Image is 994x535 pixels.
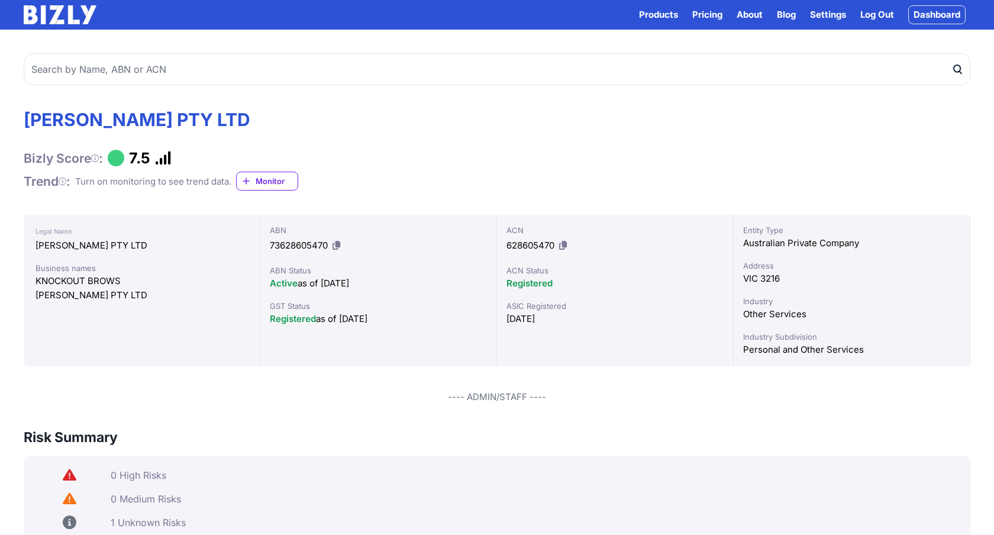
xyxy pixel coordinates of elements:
[506,240,554,251] span: 628605470
[236,172,298,191] a: Monitor
[860,8,894,22] a: Log Out
[743,331,960,343] div: Industry Subdivision
[743,272,960,286] div: VIC 3216
[743,260,960,272] div: Address
[743,236,960,250] div: Australian Private Company
[270,278,298,289] span: Active
[270,265,487,276] div: ABN Status
[639,8,678,22] button: Products
[35,274,248,288] div: KNOCKOUT BROWS
[24,173,70,189] h1: Trend :
[743,295,960,307] div: Industry
[506,224,724,236] div: ACN
[270,276,487,291] div: as of [DATE]
[111,517,961,528] div: 1 Unknown Risks
[35,239,248,253] div: [PERSON_NAME] PTY LTD
[692,8,722,22] a: Pricing
[810,8,846,22] a: Settings
[270,240,328,251] span: 73628605470
[270,312,487,326] div: as of [DATE]
[506,312,724,326] div: [DATE]
[743,343,960,357] div: Personal and Other Services
[75,175,231,189] div: Turn on monitoring to see trend data.
[270,224,487,236] div: ABN
[35,224,248,239] div: Legal Name
[908,5,966,24] a: Dashboard
[24,109,298,130] h1: [PERSON_NAME] PTY LTD
[24,390,970,404] div: ---- ADMIN/STAFF ----
[270,300,487,312] div: GST Status
[270,313,316,324] span: Registered
[24,53,970,85] input: Search by Name, ABN or ACN
[35,262,248,274] div: Business names
[24,428,118,447] h3: Risk Summary
[111,469,961,481] div: 0 High Risks
[743,307,960,321] div: Other Services
[129,149,150,167] h1: 7.5
[777,8,796,22] a: Blog
[737,8,763,22] a: About
[506,265,724,276] div: ACN Status
[35,288,248,302] div: [PERSON_NAME] PTY LTD
[111,493,961,505] div: 0 Medium Risks
[743,224,960,236] div: Entity Type
[24,150,103,166] h1: Bizly Score :
[256,175,298,187] span: Monitor
[506,278,553,289] span: Registered
[506,300,724,312] div: ASIC Registered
